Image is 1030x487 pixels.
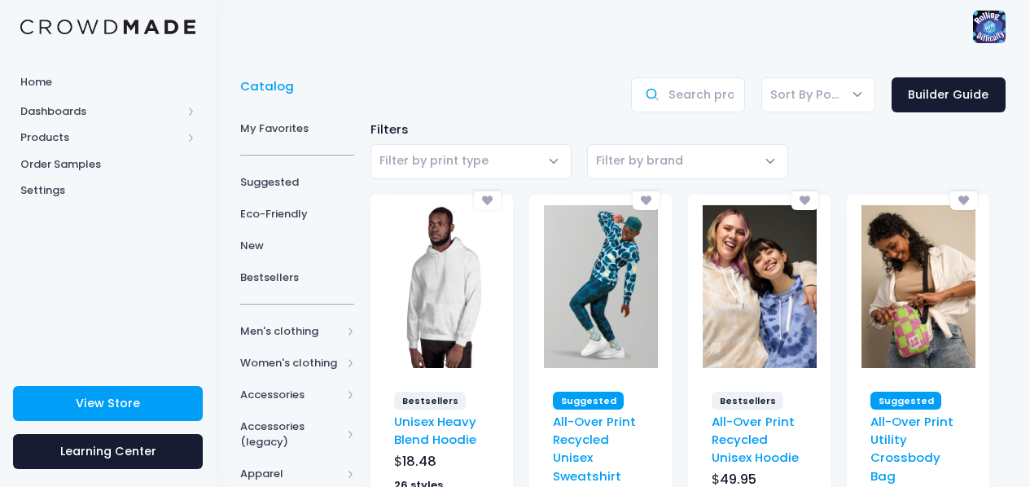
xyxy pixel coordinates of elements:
[587,144,788,179] span: Filter by brand
[596,152,683,169] span: Filter by brand
[20,129,182,146] span: Products
[973,11,1006,43] img: User
[20,74,195,90] span: Home
[362,121,1014,138] div: Filters
[712,413,799,467] a: All-Over Print Recycled Unisex Hoodie
[712,392,783,410] span: Bestsellers
[20,156,195,173] span: Order Samples
[240,198,354,230] a: Eco-Friendly
[553,413,636,485] a: All-Over Print Recycled Unisex Sweatshirt
[60,443,156,459] span: Learning Center
[240,77,302,95] a: Catalog
[370,144,572,179] span: Filter by print type
[20,103,182,120] span: Dashboards
[240,121,354,137] span: My Favorites
[394,392,466,410] span: Bestsellers
[20,20,195,35] img: Logo
[761,77,875,112] span: Sort By Popular
[240,387,341,403] span: Accessories
[240,261,354,293] a: Bestsellers
[20,182,195,199] span: Settings
[240,419,341,450] span: Accessories (legacy)
[870,413,953,485] a: All-Over Print Utility Crossbody Bag
[892,77,1006,112] a: Builder Guide
[13,434,203,469] a: Learning Center
[870,392,941,410] span: Suggested
[76,395,140,411] span: View Store
[240,174,354,191] span: Suggested
[240,166,354,198] a: Suggested
[240,323,341,340] span: Men's clothing
[402,452,436,471] span: 18.48
[631,77,745,112] input: Search products
[379,152,489,169] span: Filter by print type
[394,413,476,448] a: Unisex Heavy Blend Hoodie
[240,355,341,371] span: Women's clothing
[553,392,624,410] span: Suggested
[240,112,354,144] a: My Favorites
[240,230,354,261] a: New
[13,386,203,421] a: View Store
[240,238,354,254] span: New
[240,466,341,482] span: Apparel
[240,270,354,286] span: Bestsellers
[770,86,843,103] span: Sort By Popular
[240,206,354,222] span: Eco-Friendly
[394,452,489,475] div: $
